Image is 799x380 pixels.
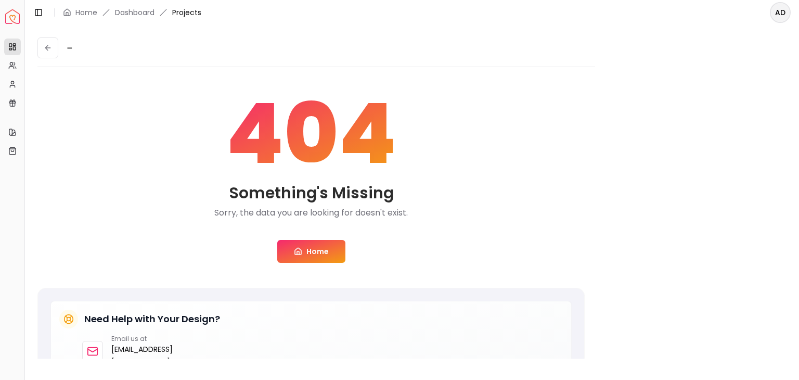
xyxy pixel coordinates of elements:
span: Projects [172,7,201,18]
img: Spacejoy Logo [5,9,20,24]
p: Sorry, the data you are looking for doesn't exist. [214,207,408,219]
a: Home [75,7,97,18]
nav: breadcrumb [63,7,201,18]
a: Dashboard [115,7,154,18]
h3: - [67,40,73,56]
a: [EMAIL_ADDRESS][DOMAIN_NAME] [111,343,190,368]
h5: Need Help with Your Design? [84,312,220,326]
p: Email us at [111,335,190,343]
a: Spacejoy [5,9,20,24]
button: AD [770,2,791,23]
span: 404 [226,92,396,175]
a: Home [277,240,345,263]
span: AD [771,3,790,22]
h2: Something's Missing [229,184,394,202]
